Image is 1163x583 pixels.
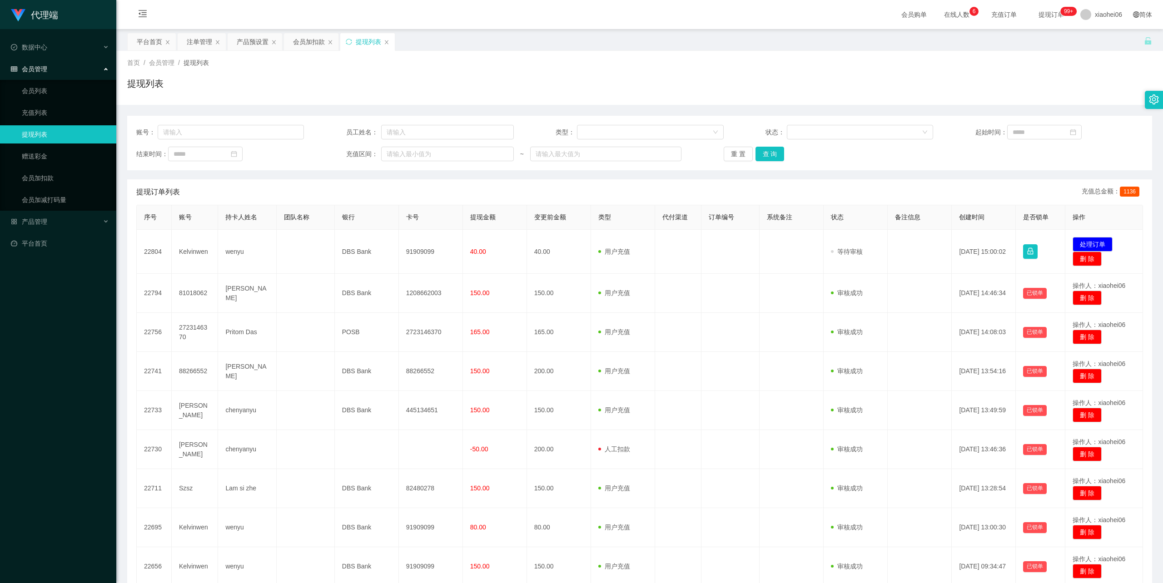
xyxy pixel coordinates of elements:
td: 80.00 [527,508,591,547]
div: 充值总金额： [1082,187,1143,198]
span: 团队名称 [284,213,309,221]
span: 80.00 [470,524,486,531]
button: 已锁单 [1023,522,1047,533]
span: 用户充值 [598,484,630,492]
span: 150.00 [470,289,490,296]
td: DBS Bank [335,391,399,430]
a: 会员加扣款 [22,169,109,187]
td: 81018062 [172,274,219,313]
a: 图标: dashboard平台首页 [11,234,109,252]
span: 操作人：xiaohei06 [1073,555,1125,563]
button: 删 除 [1073,330,1102,344]
img: logo.9652507e.png [11,9,25,22]
span: 创建时间 [959,213,984,221]
td: 1208662003 [399,274,463,313]
td: 40.00 [527,230,591,274]
span: ~ [514,149,530,159]
span: 操作人：xiaohei06 [1073,399,1125,406]
i: 图标: down [922,129,928,136]
span: 序号 [144,213,157,221]
button: 已锁单 [1023,444,1047,455]
td: 2723146370 [399,313,463,352]
span: 备注信息 [895,213,920,221]
td: 88266552 [172,352,219,391]
td: 445134651 [399,391,463,430]
span: 银行 [342,213,355,221]
div: 会员加扣款 [293,33,325,50]
span: 结束时间： [136,149,168,159]
input: 请输入 [158,125,304,139]
span: 产品管理 [11,218,47,225]
a: 代理端 [11,11,58,18]
td: wenyu [218,508,276,547]
span: 用户充值 [598,289,630,296]
i: 图标: setting [1149,94,1159,104]
td: DBS Bank [335,469,399,508]
span: 用户充值 [598,563,630,570]
span: / [178,59,180,66]
td: [PERSON_NAME] [218,352,276,391]
td: 150.00 [527,391,591,430]
span: 账号： [136,128,158,137]
span: -50.00 [470,445,488,453]
td: DBS Bank [335,352,399,391]
i: 图标: down [713,129,718,136]
input: 请输入 [381,125,514,139]
button: 处理订单 [1073,237,1113,252]
td: 22756 [137,313,172,352]
span: 代付渠道 [662,213,688,221]
i: 图标: close [384,40,389,45]
sup: 6 [969,7,979,16]
a: 会员列表 [22,82,109,100]
a: 会员加减打码量 [22,191,109,209]
span: 审核成功 [831,484,863,492]
span: 等待审核 [831,248,863,255]
td: POSB [335,313,399,352]
td: 91909099 [399,508,463,547]
span: 首页 [127,59,140,66]
span: 用户充值 [598,524,630,531]
td: [DATE] 13:46:36 [952,430,1016,469]
a: 充值列表 [22,104,109,122]
span: 审核成功 [831,445,863,453]
td: DBS Bank [335,274,399,313]
i: 图标: menu-fold [127,0,158,30]
button: 已锁单 [1023,366,1047,377]
td: Szsz [172,469,219,508]
i: 图标: close [271,40,277,45]
span: 员工姓名： [346,128,382,137]
span: 用户充值 [598,367,630,375]
td: Kelvinwen [172,508,219,547]
span: 操作人：xiaohei06 [1073,360,1125,367]
td: [PERSON_NAME] [172,391,219,430]
span: 订单编号 [709,213,734,221]
div: 平台首页 [137,33,162,50]
div: 提现列表 [356,33,381,50]
td: 22733 [137,391,172,430]
span: 数据中心 [11,44,47,51]
td: [DATE] 13:28:54 [952,469,1016,508]
span: 操作人：xiaohei06 [1073,282,1125,289]
td: 165.00 [527,313,591,352]
i: 图标: close [328,40,333,45]
span: 150.00 [470,563,490,570]
span: 用户充值 [598,248,630,255]
span: 150.00 [470,406,490,414]
span: 审核成功 [831,289,863,296]
i: 图标: calendar [1070,129,1076,135]
span: 1136 [1120,187,1139,197]
h1: 代理端 [31,0,58,30]
td: DBS Bank [335,230,399,274]
td: Kelvinwen [172,230,219,274]
span: 审核成功 [831,328,863,336]
span: 操作人：xiaohei06 [1073,321,1125,328]
td: 2723146370 [172,313,219,352]
td: chenyanyu [218,391,276,430]
span: 操作 [1073,213,1085,221]
span: 提现订单列表 [136,187,180,198]
td: [PERSON_NAME] [218,274,276,313]
span: 变更前金额 [534,213,566,221]
span: 状态 [831,213,844,221]
td: DBS Bank [335,508,399,547]
button: 已锁单 [1023,288,1047,299]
